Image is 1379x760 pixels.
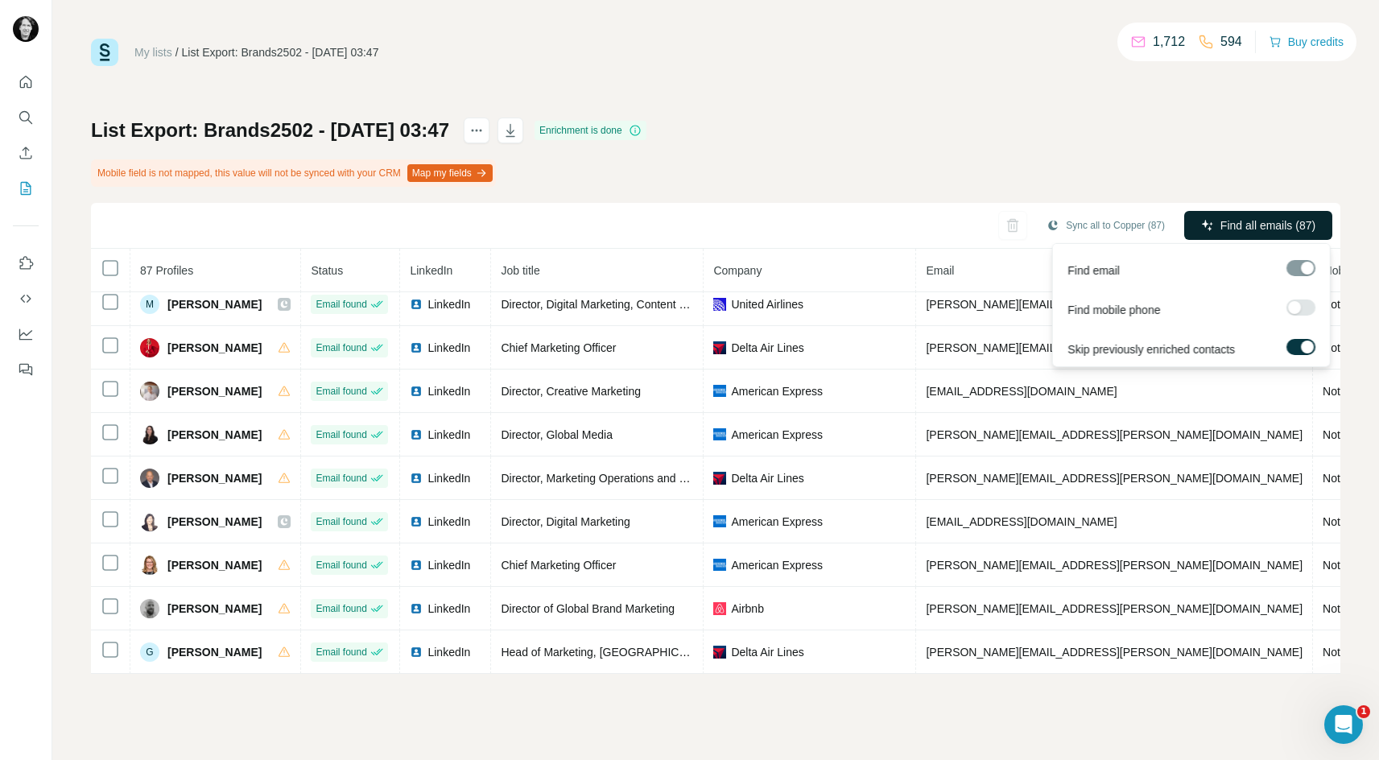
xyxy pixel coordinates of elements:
img: Avatar [140,382,159,401]
span: [PERSON_NAME] [167,296,262,312]
span: LinkedIn [410,264,452,277]
img: Avatar [140,556,159,575]
span: Status [311,264,343,277]
button: Dashboard [13,320,39,349]
img: company-logo [713,515,726,528]
span: Email found [316,601,366,616]
span: Email found [316,297,366,312]
span: Delta Air Lines [731,470,803,486]
div: Enrichment is done [535,121,646,140]
img: company-logo [713,428,726,441]
span: [PERSON_NAME] [167,557,262,573]
span: Email found [316,471,366,485]
span: LinkedIn [427,296,470,312]
button: Quick start [13,68,39,97]
span: Find all emails (87) [1220,217,1315,233]
span: Email found [316,514,366,529]
span: [PERSON_NAME][EMAIL_ADDRESS][PERSON_NAME][DOMAIN_NAME] [926,298,1303,311]
span: [PERSON_NAME] [167,470,262,486]
span: [PERSON_NAME] [167,514,262,530]
span: [PERSON_NAME] [167,601,262,617]
span: LinkedIn [427,470,470,486]
p: 594 [1220,32,1242,52]
img: company-logo [713,559,726,572]
span: Email found [316,341,366,355]
span: LinkedIn [427,514,470,530]
span: Chief Marketing Officer [501,559,616,572]
span: [EMAIL_ADDRESS][DOMAIN_NAME] [926,385,1117,398]
div: Mobile field is not mapped, this value will not be synced with your CRM [91,159,496,187]
img: Avatar [140,425,159,444]
img: LinkedIn logo [410,298,423,311]
span: Find email [1067,262,1120,279]
img: LinkedIn logo [410,385,423,398]
img: Avatar [140,512,159,531]
span: [PERSON_NAME] [167,427,262,443]
button: Map my fields [407,164,493,182]
span: [PERSON_NAME][EMAIL_ADDRESS][PERSON_NAME][DOMAIN_NAME] [926,341,1303,354]
span: Email found [316,558,366,572]
span: Director, Digital Marketing, Content and Personalization [501,298,778,311]
span: Delta Air Lines [731,644,803,660]
span: Delta Air Lines [731,340,803,356]
h1: List Export: Brands2502 - [DATE] 03:47 [91,118,449,143]
span: American Express [731,557,823,573]
img: company-logo [713,646,726,659]
img: company-logo [713,472,726,485]
img: company-logo [713,385,726,398]
img: Surfe Logo [91,39,118,66]
img: Avatar [140,469,159,488]
span: LinkedIn [427,340,470,356]
span: Email found [316,427,366,442]
img: LinkedIn logo [410,472,423,485]
span: Head of Marketing, [GEOGRAPHIC_DATA] [501,646,716,659]
img: Avatar [140,599,159,618]
span: [PERSON_NAME][EMAIL_ADDRESS][PERSON_NAME][DOMAIN_NAME] [926,602,1303,615]
span: Director, Digital Marketing [501,515,630,528]
p: 1,712 [1153,32,1185,52]
button: Find all emails (87) [1184,211,1332,240]
img: LinkedIn logo [410,646,423,659]
span: Find mobile phone [1067,302,1160,318]
button: Sync all to Copper (87) [1035,213,1176,237]
li: / [175,44,179,60]
button: Buy credits [1269,31,1344,53]
img: LinkedIn logo [410,602,423,615]
span: Director of Global Brand Marketing [501,602,675,615]
span: Company [713,264,762,277]
span: 1 [1357,705,1370,718]
span: Mobile [1323,264,1356,277]
iframe: Intercom live chat [1324,705,1363,744]
img: company-logo [713,298,726,311]
span: United Airlines [731,296,803,312]
button: Search [13,103,39,132]
button: My lists [13,174,39,203]
span: Airbnb [731,601,763,617]
span: Chief Marketing Officer [501,341,616,354]
img: company-logo [713,602,726,615]
span: Director, Creative Marketing [501,385,641,398]
span: Email found [316,645,366,659]
div: G [140,642,159,662]
span: [PERSON_NAME][EMAIL_ADDRESS][PERSON_NAME][DOMAIN_NAME] [926,428,1303,441]
button: Enrich CSV [13,138,39,167]
span: [PERSON_NAME][EMAIL_ADDRESS][PERSON_NAME][DOMAIN_NAME] [926,472,1303,485]
div: List Export: Brands2502 - [DATE] 03:47 [182,44,379,60]
span: [EMAIL_ADDRESS][DOMAIN_NAME] [926,515,1117,528]
span: Email [926,264,954,277]
span: [PERSON_NAME][EMAIL_ADDRESS][PERSON_NAME][DOMAIN_NAME] [926,646,1303,659]
button: Use Surfe API [13,284,39,313]
button: Feedback [13,355,39,384]
img: LinkedIn logo [410,341,423,354]
span: Director, Marketing Operations and Enablement [501,472,739,485]
img: Avatar [140,338,159,357]
span: [PERSON_NAME][EMAIL_ADDRESS][PERSON_NAME][DOMAIN_NAME] [926,559,1303,572]
span: LinkedIn [427,427,470,443]
span: LinkedIn [427,644,470,660]
span: [PERSON_NAME] [167,644,262,660]
img: Avatar [13,16,39,42]
button: Use Surfe on LinkedIn [13,249,39,278]
div: M [140,295,159,314]
span: Email found [316,384,366,399]
span: Job title [501,264,539,277]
